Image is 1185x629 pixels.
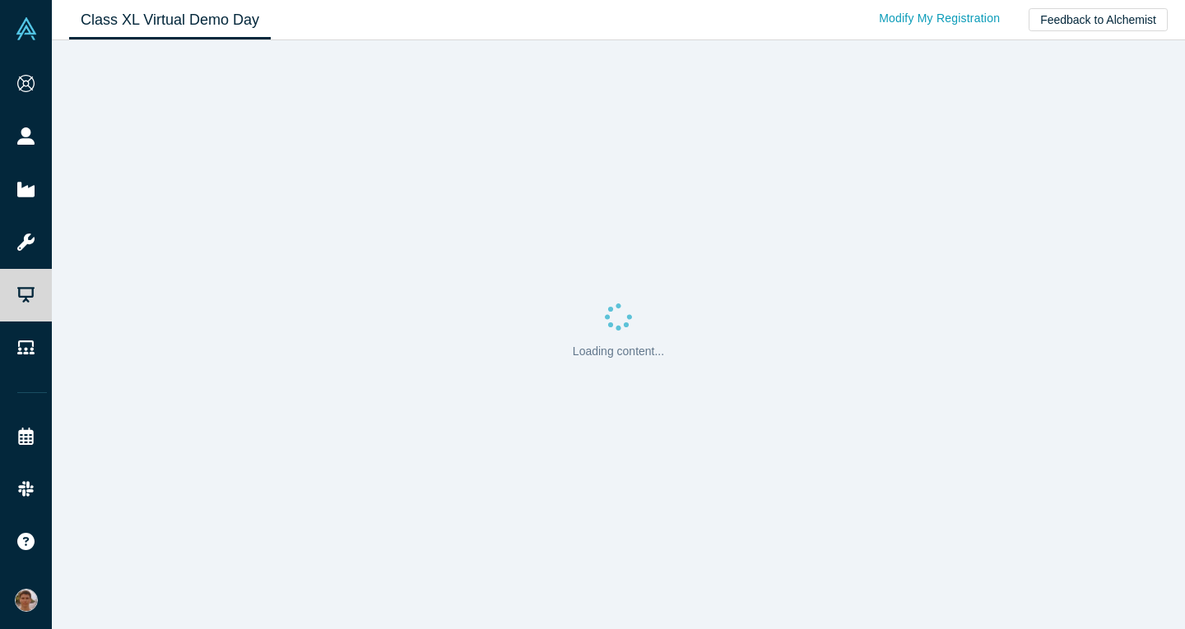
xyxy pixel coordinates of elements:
a: Modify My Registration [862,4,1017,33]
img: Mikhail Baklanov's Account [15,589,38,612]
img: Alchemist Vault Logo [15,17,38,40]
button: Feedback to Alchemist [1029,8,1168,31]
a: Class XL Virtual Demo Day [69,1,271,39]
p: Loading content... [573,343,664,360]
